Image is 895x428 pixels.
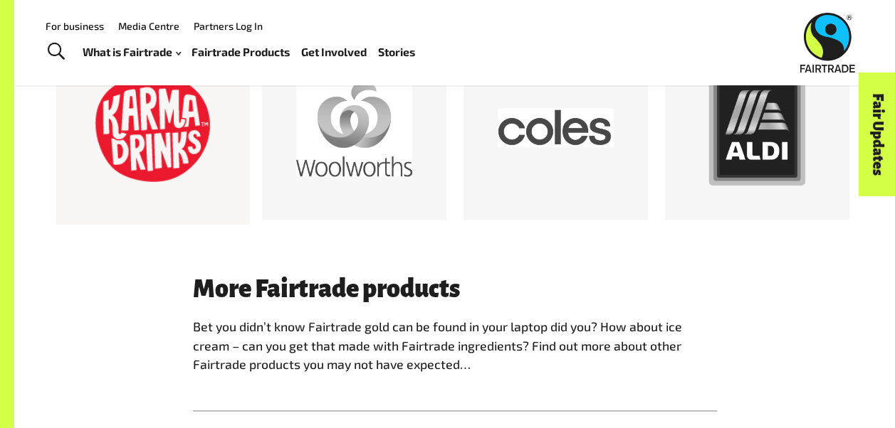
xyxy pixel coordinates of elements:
img: Fairtrade Australia New Zealand logo [800,13,855,73]
a: Stories [378,42,415,62]
a: Media Centre [118,20,179,32]
a: Get Involved [301,42,367,62]
span: Bet you didn’t know Fairtrade gold can be found in your laptop did you? How about ice cream – can... [193,319,682,372]
h3: More Fairtrade products [193,277,717,304]
a: Toggle Search [38,34,73,70]
a: What is Fairtrade [83,42,181,62]
a: For business [46,20,104,32]
a: Partners Log In [194,20,263,32]
a: Fairtrade Products [192,42,290,62]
